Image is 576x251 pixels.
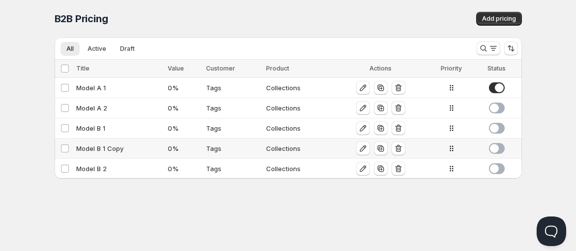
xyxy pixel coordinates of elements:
[168,123,200,133] div: 0 %
[206,83,261,93] div: Tags
[88,45,106,53] span: Active
[441,65,462,72] span: Priority
[206,123,261,133] div: Tags
[76,143,162,153] div: Model B 1 Copy
[482,15,516,23] span: Add pricing
[504,41,518,55] button: Sort the results
[487,65,506,72] span: Status
[266,65,289,72] span: Product
[266,164,330,174] div: Collections
[76,164,162,174] div: Model B 2
[266,83,330,93] div: Collections
[168,83,200,93] div: 0 %
[369,65,392,72] span: Actions
[76,65,90,72] span: Title
[537,216,566,246] iframe: Help Scout Beacon - Open
[55,13,108,25] span: B2B Pricing
[66,45,74,53] span: All
[206,103,261,113] div: Tags
[206,65,235,72] span: Customer
[206,164,261,174] div: Tags
[168,164,200,174] div: 0 %
[476,12,522,26] button: Add pricing
[266,143,330,153] div: Collections
[76,123,162,133] div: Model B 1
[168,65,184,72] span: Value
[266,123,330,133] div: Collections
[168,103,200,113] div: 0 %
[76,83,162,93] div: Model A 1
[168,143,200,153] div: 0 %
[477,41,500,55] button: Search and filter results
[120,45,135,53] span: Draft
[266,103,330,113] div: Collections
[76,103,162,113] div: Model A 2
[206,143,261,153] div: Tags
